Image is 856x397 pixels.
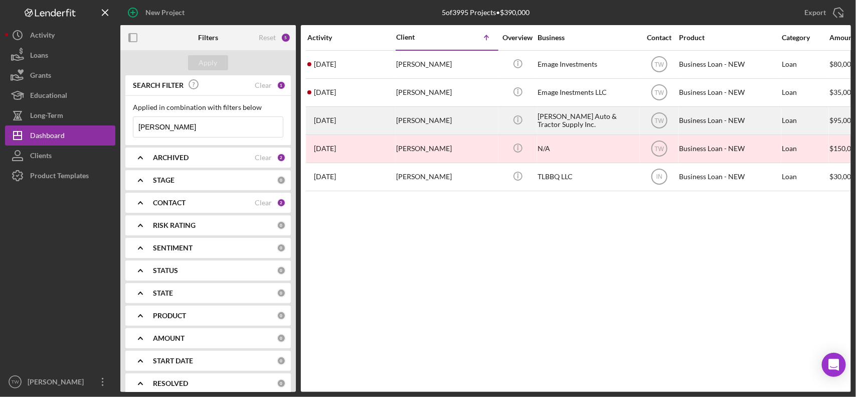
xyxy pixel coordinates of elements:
[538,107,638,134] div: [PERSON_NAME] Auto & Tractor Supply Inc.
[654,146,664,153] text: TW
[822,353,846,377] div: Open Intercom Messenger
[255,199,272,207] div: Clear
[782,51,828,78] div: Loan
[307,34,395,42] div: Activity
[314,145,336,153] time: 2024-07-07 02:05
[255,81,272,89] div: Clear
[30,85,67,108] div: Educational
[277,81,286,90] div: 1
[5,166,115,186] button: Product Templates
[782,136,828,162] div: Loan
[199,55,218,70] div: Apply
[538,34,638,42] div: Business
[804,3,826,23] div: Export
[277,334,286,343] div: 0
[679,136,779,162] div: Business Loan - NEW
[679,34,779,42] div: Product
[396,51,496,78] div: [PERSON_NAME]
[255,154,272,162] div: Clear
[277,266,286,275] div: 0
[656,174,662,181] text: IN
[277,221,286,230] div: 0
[30,125,65,148] div: Dashboard
[153,357,193,365] b: START DATE
[153,199,186,207] b: CONTACT
[277,379,286,388] div: 0
[538,164,638,190] div: TLBBQ LLC
[277,198,286,207] div: 2
[5,65,115,85] button: Grants
[5,372,115,392] button: TW[PERSON_NAME]
[5,25,115,45] a: Activity
[145,3,185,23] div: New Project
[153,267,178,275] b: STATUS
[259,34,276,42] div: Reset
[442,9,530,17] div: 5 of 3995 Projects • $390,000
[794,3,851,23] button: Export
[396,107,496,134] div: [PERSON_NAME]
[654,89,664,96] text: TW
[277,153,286,162] div: 2
[5,105,115,125] button: Long-Term
[538,79,638,106] div: Emage Inestments LLC
[5,125,115,146] button: Dashboard
[277,311,286,320] div: 0
[120,3,195,23] button: New Project
[499,34,537,42] div: Overview
[782,79,828,106] div: Loan
[153,289,173,297] b: STATE
[679,164,779,190] div: Business Loan - NEW
[396,136,496,162] div: [PERSON_NAME]
[153,176,175,184] b: STAGE
[277,176,286,185] div: 0
[5,45,115,65] button: Loans
[782,107,828,134] div: Loan
[277,243,286,252] div: 0
[277,289,286,298] div: 0
[314,88,336,96] time: 2024-04-29 20:05
[133,81,184,89] b: SEARCH FILTER
[654,117,664,124] text: TW
[314,116,336,124] time: 2025-07-14 15:33
[396,33,446,41] div: Client
[153,154,189,162] b: ARCHIVED
[396,79,496,106] div: [PERSON_NAME]
[396,164,496,190] div: [PERSON_NAME]
[30,166,89,188] div: Product Templates
[25,372,90,394] div: [PERSON_NAME]
[281,33,291,43] div: 5
[188,55,228,70] button: Apply
[30,105,63,128] div: Long-Term
[153,312,186,320] b: PRODUCT
[5,85,115,105] button: Educational
[640,34,678,42] div: Contact
[314,60,336,68] time: 2025-05-07 19:46
[30,146,52,168] div: Clients
[133,103,283,111] div: Applied in combination with filters below
[198,34,218,42] b: Filters
[679,107,779,134] div: Business Loan - NEW
[538,51,638,78] div: Emage Investments
[654,61,664,68] text: TW
[679,51,779,78] div: Business Loan - NEW
[153,221,196,229] b: RISK RATING
[30,25,55,48] div: Activity
[679,79,779,106] div: Business Loan - NEW
[314,173,336,181] time: 2025-08-05 21:18
[5,146,115,166] button: Clients
[782,164,828,190] div: Loan
[30,65,51,88] div: Grants
[30,45,48,68] div: Loans
[12,379,20,385] text: TW
[153,379,188,387] b: RESOLVED
[153,334,185,342] b: AMOUNT
[538,136,638,162] div: N/A
[782,34,828,42] div: Category
[277,356,286,365] div: 0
